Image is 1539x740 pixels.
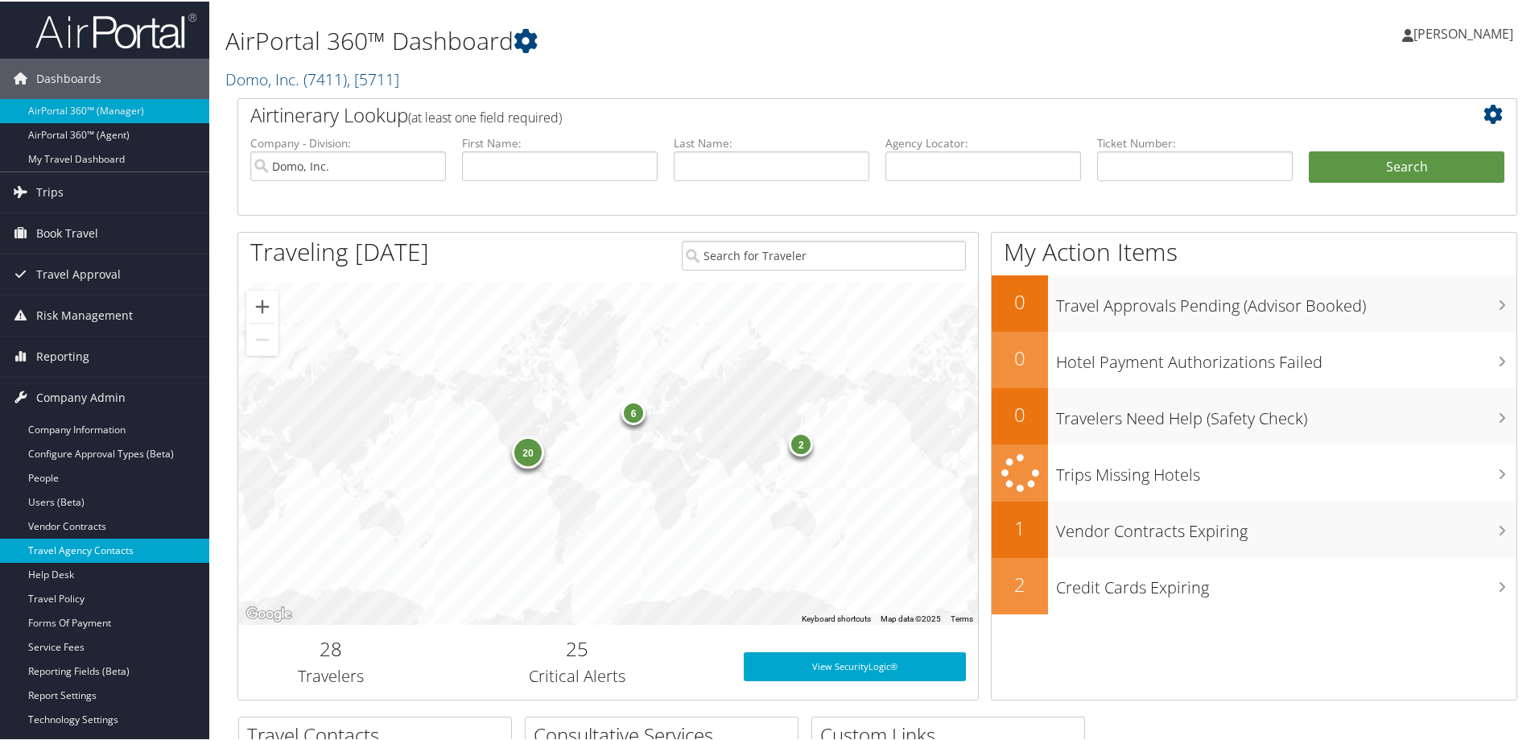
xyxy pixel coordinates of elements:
a: Open this area in Google Maps (opens a new window) [242,602,295,623]
button: Zoom out [246,322,279,354]
button: Search [1309,150,1504,182]
span: (at least one field required) [408,107,562,125]
a: 0Travel Approvals Pending (Advisor Booked) [992,274,1516,330]
h1: Traveling [DATE] [250,234,429,267]
span: Map data ©2025 [881,613,941,622]
div: 2 [789,430,813,454]
a: 1Vendor Contracts Expiring [992,500,1516,556]
span: Travel Approval [36,253,121,293]
h3: Travelers [250,664,411,686]
span: Book Travel [36,212,98,252]
h3: Critical Alerts [435,664,720,686]
input: Search for Traveler [682,239,966,269]
a: Domo, Inc. [225,67,399,89]
a: [PERSON_NAME] [1402,8,1529,56]
span: Company Admin [36,376,126,416]
h2: Airtinerary Lookup [250,100,1398,127]
h3: Credit Cards Expiring [1056,567,1516,597]
h2: 25 [435,634,720,661]
h3: Travel Approvals Pending (Advisor Booked) [1056,285,1516,316]
h3: Vendor Contracts Expiring [1056,511,1516,541]
span: Reporting [36,335,89,375]
h2: 1 [992,513,1048,540]
h3: Travelers Need Help (Safety Check) [1056,398,1516,428]
label: Company - Division: [250,134,446,150]
img: Google [242,602,295,623]
a: 0Travelers Need Help (Safety Check) [992,387,1516,443]
h2: 28 [250,634,411,661]
h2: 0 [992,399,1048,427]
a: 2Credit Cards Expiring [992,556,1516,613]
h2: 0 [992,343,1048,370]
a: Trips Missing Hotels [992,443,1516,500]
a: 0Hotel Payment Authorizations Failed [992,330,1516,387]
span: Dashboards [36,57,101,97]
h2: 2 [992,569,1048,597]
span: Risk Management [36,294,133,334]
h3: Hotel Payment Authorizations Failed [1056,341,1516,372]
label: Ticket Number: [1097,134,1293,150]
a: Terms (opens in new tab) [951,613,973,622]
button: Keyboard shortcuts [802,612,871,623]
a: View SecurityLogic® [744,651,966,680]
img: airportal-logo.png [35,10,196,48]
label: First Name: [462,134,658,150]
button: Zoom in [246,289,279,321]
label: Agency Locator: [885,134,1081,150]
span: [PERSON_NAME] [1413,23,1513,41]
div: 20 [512,435,544,467]
label: Last Name: [674,134,869,150]
div: 6 [621,399,646,423]
h2: 0 [992,287,1048,314]
span: , [ 5711 ] [347,67,399,89]
span: Trips [36,171,64,211]
h1: My Action Items [992,234,1516,267]
h3: Trips Missing Hotels [1056,454,1516,485]
span: ( 7411 ) [303,67,347,89]
h1: AirPortal 360™ Dashboard [225,23,1095,56]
